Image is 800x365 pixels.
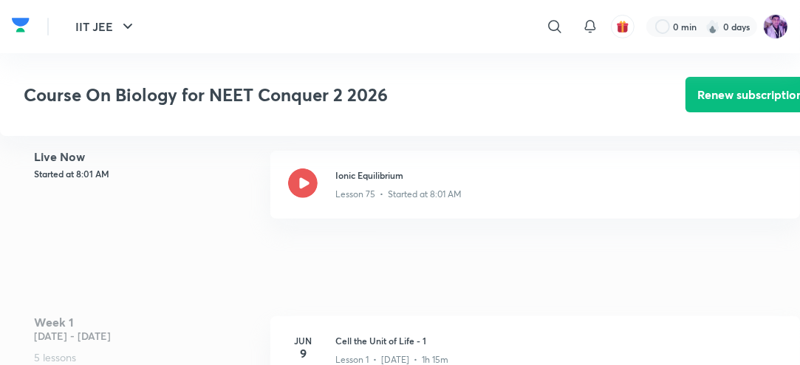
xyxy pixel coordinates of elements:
a: Ionic EquilibriumLesson 75 • Started at 8:01 AM [270,151,800,236]
h6: Jun [288,334,318,347]
p: Lesson 75 • Started at 8:01 AM [335,188,462,201]
h4: Live Now [34,151,259,163]
h4: 9 [288,347,318,359]
img: avatar [616,20,629,33]
a: Company Logo [12,14,30,40]
button: avatar [611,15,635,38]
h3: Ionic Equilibrium [335,168,782,182]
h5: Started at 8:01 AM [34,167,259,180]
h3: Cell the Unit of Life - 1 [335,334,782,347]
img: preeti Tripathi [763,14,788,39]
button: IIT JEE [66,12,146,41]
h3: Course On Biology for NEET Conquer 2 2026 [24,84,602,106]
img: streak [705,19,720,34]
h5: [DATE] - [DATE] [34,328,259,344]
img: Company Logo [12,14,30,36]
p: 5 lessons [34,349,259,365]
h4: Week 1 [34,316,259,328]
